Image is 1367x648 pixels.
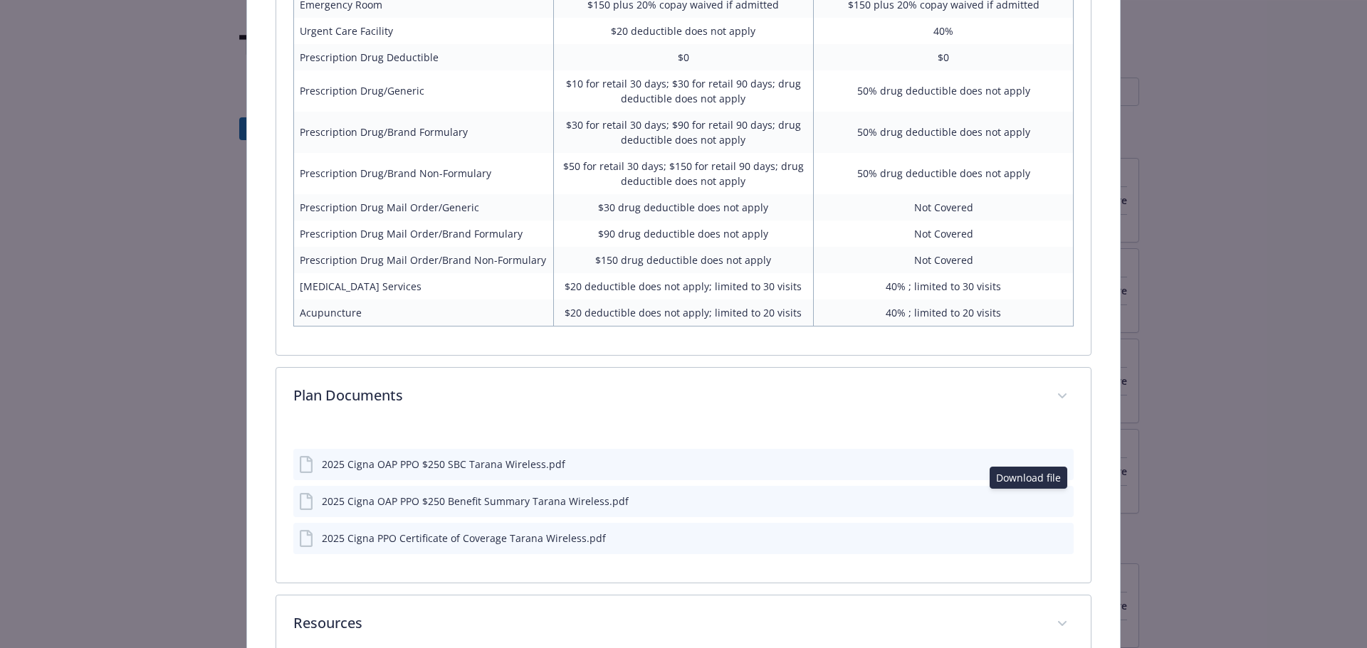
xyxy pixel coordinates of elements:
td: 40% [814,18,1074,44]
td: Prescription Drug/Brand Formulary [293,112,553,153]
td: $90 drug deductible does not apply [553,221,813,247]
td: [MEDICAL_DATA] Services [293,273,553,299]
td: Acupuncture [293,299,553,326]
td: $30 drug deductible does not apply [553,194,813,221]
td: $0 [553,44,813,70]
td: Not Covered [814,221,1074,247]
td: Prescription Drug Mail Order/Brand Formulary [293,221,553,247]
button: download file [1032,531,1044,546]
div: 2025 Cigna OAP PPO $250 Benefit Summary Tarana Wireless.pdf [322,494,629,509]
div: Download file [990,467,1067,489]
td: Not Covered [814,247,1074,273]
td: $150 drug deductible does not apply [553,247,813,273]
td: 50% drug deductible does not apply [814,70,1074,112]
td: Urgent Care Facility [293,18,553,44]
td: Prescription Drug/Generic [293,70,553,112]
td: 50% drug deductible does not apply [814,153,1074,194]
td: $20 deductible does not apply; limited to 20 visits [553,299,813,326]
td: Prescription Drug Mail Order/Generic [293,194,553,221]
td: $0 [814,44,1074,70]
td: $20 deductible does not apply; limited to 30 visits [553,273,813,299]
div: 2025 Cigna PPO Certificate of Coverage Tarana Wireless.pdf [322,531,606,546]
td: $50 for retail 30 days; $150 for retail 90 days; drug deductible does not apply [553,153,813,194]
p: Resources [293,612,1040,634]
td: Prescription Drug/Brand Non-Formulary [293,153,553,194]
td: $30 for retail 30 days; $90 for retail 90 days; drug deductible does not apply [553,112,813,153]
button: download file [1032,457,1044,472]
td: Prescription Drug Mail Order/Brand Non-Formulary [293,247,553,273]
p: Plan Documents [293,385,1040,406]
td: 50% drug deductible does not apply [814,112,1074,153]
button: preview file [1055,457,1068,472]
div: Plan Documents [276,426,1091,583]
td: 40% ; limited to 30 visits [814,273,1074,299]
div: 2025 Cigna OAP PPO $250 SBC Tarana Wireless.pdf [322,457,565,472]
button: preview file [1055,531,1068,546]
td: 40% ; limited to 20 visits [814,299,1074,326]
button: download file [1032,494,1044,509]
td: $10 for retail 30 days; $30 for retail 90 days; drug deductible does not apply [553,70,813,112]
button: preview file [1055,494,1068,509]
td: Prescription Drug Deductible [293,44,553,70]
div: Plan Documents [276,368,1091,426]
td: Not Covered [814,194,1074,221]
td: $20 deductible does not apply [553,18,813,44]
